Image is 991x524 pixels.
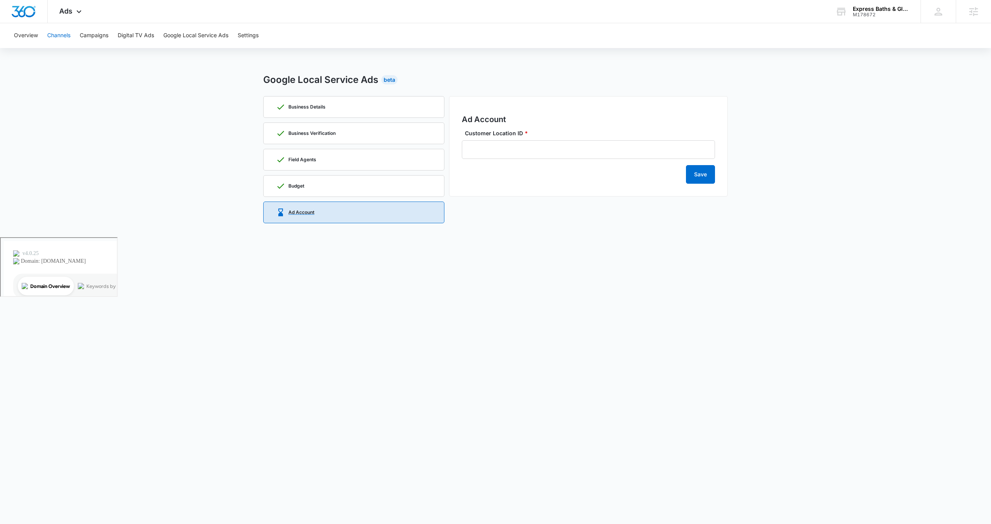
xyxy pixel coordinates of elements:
a: Business Verification [263,122,444,144]
img: logo_orange.svg [12,12,19,19]
button: Campaigns [80,23,108,48]
p: Business Verification [288,131,336,136]
img: tab_domain_overview_orange.svg [21,45,27,51]
div: account id [853,12,909,17]
h2: Ad Account [462,114,715,125]
button: Save [686,165,715,184]
div: Keywords by Traffic [86,46,130,51]
div: Domain Overview [29,46,69,51]
p: Budget [288,184,304,188]
a: Budget [263,175,444,197]
button: Overview [14,23,38,48]
button: Settings [238,23,259,48]
button: Channels [47,23,70,48]
a: Ad Account [263,202,444,223]
div: account name [853,6,909,12]
div: Beta [381,75,398,84]
h2: Google Local Service Ads [263,73,378,87]
button: Google Local Service Ads [163,23,228,48]
button: Digital TV Ads [118,23,154,48]
span: Ads [59,7,72,15]
a: Business Details [263,96,444,118]
label: Customer Location ID [465,129,718,137]
a: Field Agents [263,149,444,171]
p: Business Details [288,105,326,109]
img: website_grey.svg [12,20,19,26]
p: Ad Account [288,210,314,215]
div: Domain: [DOMAIN_NAME] [20,20,85,26]
div: v 4.0.25 [22,12,38,19]
img: tab_keywords_by_traffic_grey.svg [77,45,83,51]
p: Field Agents [288,157,316,162]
